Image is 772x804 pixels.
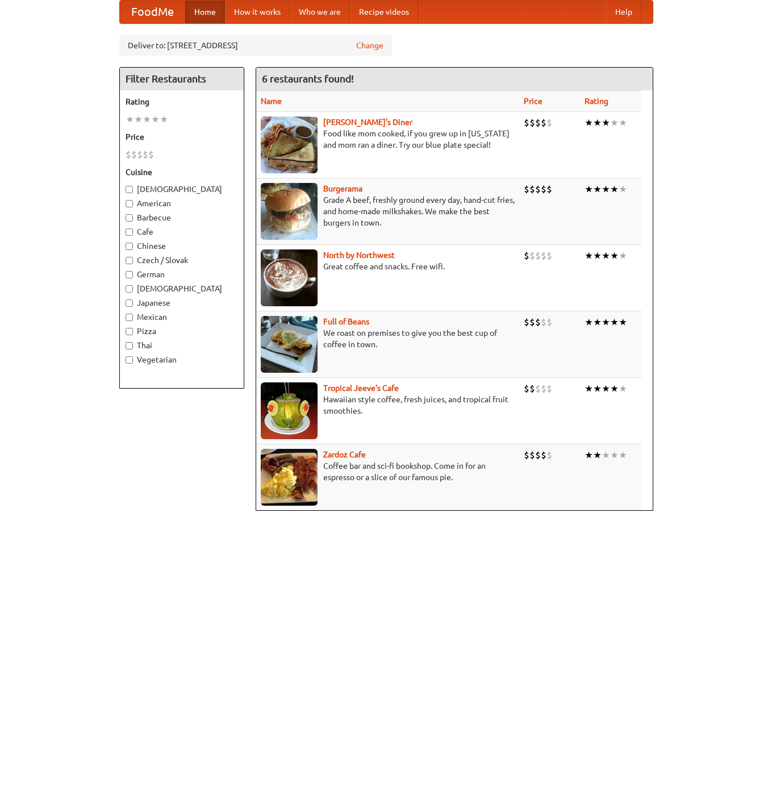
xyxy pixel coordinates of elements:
[126,243,133,250] input: Chinese
[261,249,318,306] img: north.jpg
[323,384,399,393] a: Tropical Jeeve's Cafe
[546,449,552,461] li: $
[126,356,133,364] input: Vegetarian
[585,249,593,262] li: ★
[126,113,134,126] li: ★
[120,1,185,23] a: FoodMe
[546,249,552,262] li: $
[126,166,238,178] h5: Cuisine
[585,316,593,328] li: ★
[602,249,610,262] li: ★
[602,116,610,129] li: ★
[120,68,244,90] h4: Filter Restaurants
[126,186,133,193] input: [DEMOGRAPHIC_DATA]
[524,316,529,328] li: $
[593,116,602,129] li: ★
[126,328,133,335] input: Pizza
[261,183,318,240] img: burgerama.jpg
[546,183,552,195] li: $
[261,128,515,151] p: Food like mom cooked, if you grew up in [US_STATE] and mom ran a diner. Try our blue plate special!
[261,116,318,173] img: sallys.jpg
[529,449,535,461] li: $
[529,183,535,195] li: $
[261,382,318,439] img: jeeves.jpg
[126,340,238,351] label: Thai
[126,285,133,293] input: [DEMOGRAPHIC_DATA]
[323,184,362,193] b: Burgerama
[593,183,602,195] li: ★
[535,249,541,262] li: $
[126,240,238,252] label: Chinese
[261,460,515,483] p: Coffee bar and sci-fi bookshop. Come in for an espresso or a slice of our famous pie.
[593,249,602,262] li: ★
[126,271,133,278] input: German
[126,326,238,337] label: Pizza
[350,1,418,23] a: Recipe videos
[585,449,593,461] li: ★
[535,183,541,195] li: $
[610,183,619,195] li: ★
[126,299,133,307] input: Japanese
[119,35,392,56] div: Deliver to: [STREET_ADDRESS]
[602,316,610,328] li: ★
[541,382,546,395] li: $
[610,316,619,328] li: ★
[261,97,282,106] a: Name
[356,40,383,51] a: Change
[126,214,133,222] input: Barbecue
[126,283,238,294] label: [DEMOGRAPHIC_DATA]
[602,382,610,395] li: ★
[126,212,238,223] label: Barbecue
[541,449,546,461] li: $
[546,382,552,395] li: $
[126,184,238,195] label: [DEMOGRAPHIC_DATA]
[610,449,619,461] li: ★
[610,116,619,129] li: ★
[126,354,238,365] label: Vegetarian
[126,342,133,349] input: Thai
[593,449,602,461] li: ★
[126,96,238,107] h5: Rating
[602,449,610,461] li: ★
[261,261,515,272] p: Great coffee and snacks. Free wifi.
[535,382,541,395] li: $
[323,118,412,127] a: [PERSON_NAME]'s Diner
[585,382,593,395] li: ★
[261,394,515,416] p: Hawaiian style coffee, fresh juices, and tropical fruit smoothies.
[160,113,168,126] li: ★
[134,113,143,126] li: ★
[126,131,238,143] h5: Price
[323,450,366,459] a: Zardoz Cafe
[541,116,546,129] li: $
[126,198,238,209] label: American
[541,249,546,262] li: $
[593,382,602,395] li: ★
[262,73,354,84] ng-pluralize: 6 restaurants found!
[126,255,238,266] label: Czech / Slovak
[619,316,627,328] li: ★
[529,116,535,129] li: $
[323,317,369,326] a: Full of Beans
[126,311,238,323] label: Mexican
[535,116,541,129] li: $
[546,116,552,129] li: $
[535,316,541,328] li: $
[143,148,148,161] li: $
[529,382,535,395] li: $
[619,183,627,195] li: ★
[261,449,318,506] img: zardoz.jpg
[143,113,151,126] li: ★
[126,314,133,321] input: Mexican
[126,226,238,238] label: Cafe
[126,269,238,280] label: German
[610,249,619,262] li: ★
[602,183,610,195] li: ★
[323,251,395,260] b: North by Northwest
[126,148,131,161] li: $
[585,183,593,195] li: ★
[126,228,133,236] input: Cafe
